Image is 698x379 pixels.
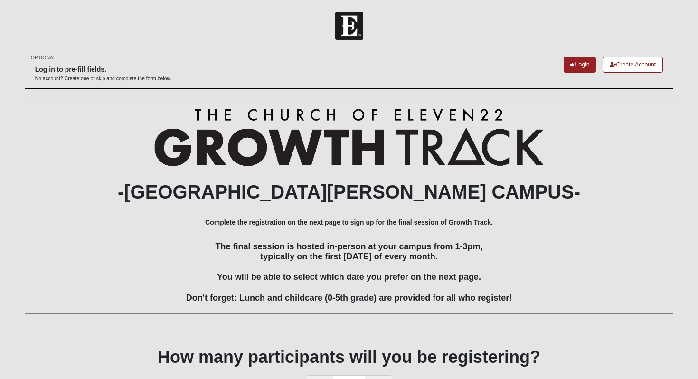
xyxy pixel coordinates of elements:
b: -[GEOGRAPHIC_DATA][PERSON_NAME] CAMPUS- [118,181,580,202]
span: Don't forget: Lunch and childcare (0-5th grade) are provided for all who register! [186,293,512,303]
span: typically on the first [DATE] of every month. [260,252,438,261]
h6: Log in to pre-fill fields. [35,66,172,74]
img: Church of Eleven22 Logo [335,12,363,40]
a: Create Account [603,57,663,73]
span: The final session is hosted in-person at your campus from 1-3pm, [215,242,482,251]
span: You will be able to select which date you prefer on the next page. [217,272,481,282]
b: Complete the registration on the next page to sign up for the final session of Growth Track. [205,218,493,226]
p: No account? Create one or skip and complete the form below. [35,75,172,82]
a: Login [564,57,596,73]
small: OPTIONAL [31,54,56,61]
img: Growth Track Logo [154,108,544,166]
h1: How many participants will you be registering? [25,347,674,367]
